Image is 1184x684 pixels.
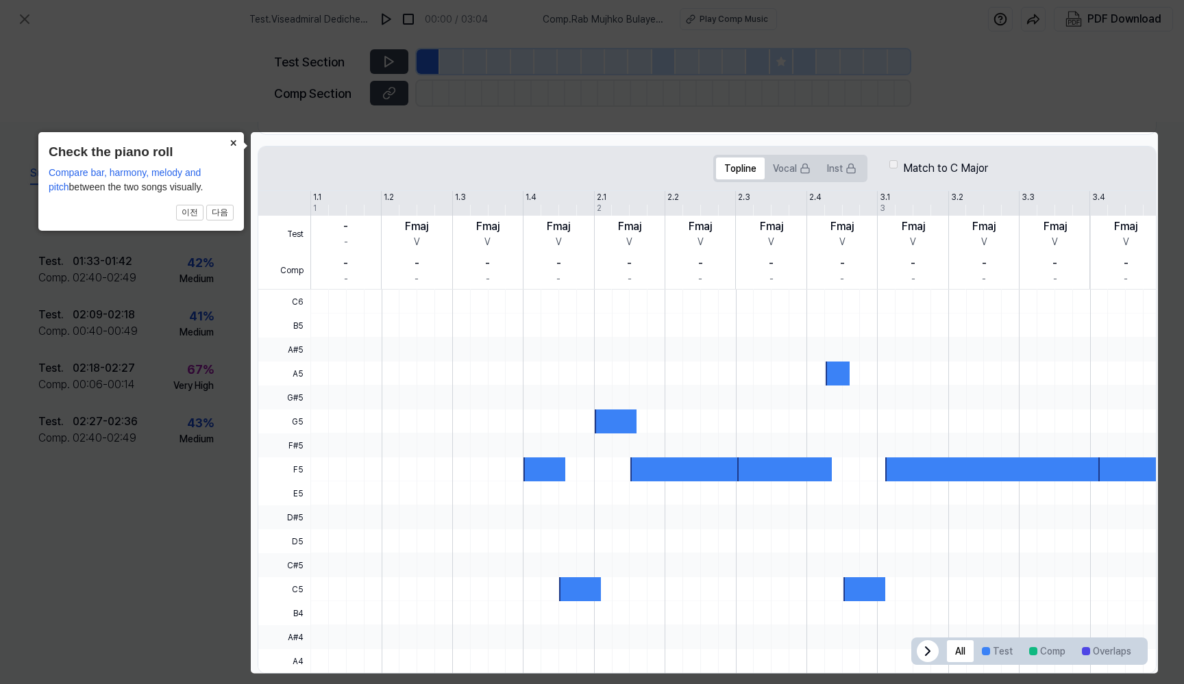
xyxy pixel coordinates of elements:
div: V [698,235,704,249]
span: D#5 [258,505,310,529]
div: V [910,235,916,249]
button: Test [974,640,1021,662]
div: - [556,272,560,286]
div: 2.4 [809,191,822,203]
span: D5 [258,529,310,553]
div: 3.2 [951,191,963,203]
header: Check the piano roll [49,142,234,162]
div: V [1123,235,1129,249]
div: - [415,255,419,272]
span: F#5 [258,433,310,457]
span: G#5 [258,385,310,409]
div: - [769,272,774,286]
div: - [415,272,419,286]
div: 2.1 [597,191,606,203]
div: - [486,272,490,286]
div: - [343,255,348,272]
div: V [1052,235,1058,249]
div: Fmaj [1114,218,1137,235]
div: - [344,272,348,286]
div: 1.4 [526,191,536,203]
span: Compare bar, harmony, melody and pitch [49,167,201,192]
span: B5 [258,314,310,338]
div: - [698,255,703,272]
div: - [982,272,986,286]
div: V [626,235,632,249]
div: V [839,235,846,249]
div: Fmaj [689,218,712,235]
div: - [911,272,915,286]
div: - [343,218,348,235]
div: - [628,272,632,286]
div: V [556,235,562,249]
span: C6 [258,290,310,314]
div: - [769,255,774,272]
div: Fmaj [547,218,570,235]
div: - [911,255,915,272]
div: - [698,272,702,286]
span: Test [258,216,310,253]
div: 3.3 [1022,191,1035,203]
div: 2.3 [738,191,750,203]
span: E5 [258,481,310,505]
span: Comp [258,253,310,290]
div: 3 [880,202,885,214]
span: G5 [258,409,310,433]
label: Match to C Major [903,160,988,177]
div: Fmaj [405,218,428,235]
div: Fmaj [618,218,641,235]
button: Overlaps [1074,640,1139,662]
div: 2 [597,202,602,214]
div: Fmaj [972,218,996,235]
span: A#4 [258,625,310,649]
div: - [485,255,490,272]
span: C5 [258,577,310,601]
div: - [840,272,844,286]
div: between the two songs visually. [49,166,234,194]
span: A5 [258,362,310,385]
div: Fmaj [760,218,783,235]
div: 3.4 [1092,191,1105,203]
div: 1.3 [455,191,466,203]
span: A4 [258,649,310,673]
div: 1 [313,202,317,214]
div: V [414,235,420,249]
div: - [840,255,845,272]
div: 1.1 [313,191,321,203]
div: - [344,235,348,249]
span: F5 [258,457,310,481]
button: All [947,640,974,662]
div: - [556,255,561,272]
div: - [1124,272,1128,286]
div: V [484,235,491,249]
div: V [768,235,774,249]
button: Vocal [765,157,819,179]
button: Inst [819,157,865,179]
div: - [1053,272,1057,286]
div: 1.2 [384,191,394,203]
div: Fmaj [830,218,854,235]
div: 2.2 [667,191,679,203]
div: Fmaj [902,218,925,235]
div: - [1124,255,1128,272]
span: B4 [258,601,310,625]
div: Fmaj [1044,218,1067,235]
button: Close [222,132,244,151]
div: - [982,255,987,272]
span: C#5 [258,553,310,577]
button: 이전 [176,205,203,221]
span: A#5 [258,338,310,362]
div: - [627,255,632,272]
div: - [1052,255,1057,272]
button: 다음 [206,205,234,221]
div: Fmaj [476,218,500,235]
div: 3.1 [880,191,890,203]
button: Comp [1021,640,1074,662]
button: Topline [716,157,765,179]
div: V [981,235,987,249]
